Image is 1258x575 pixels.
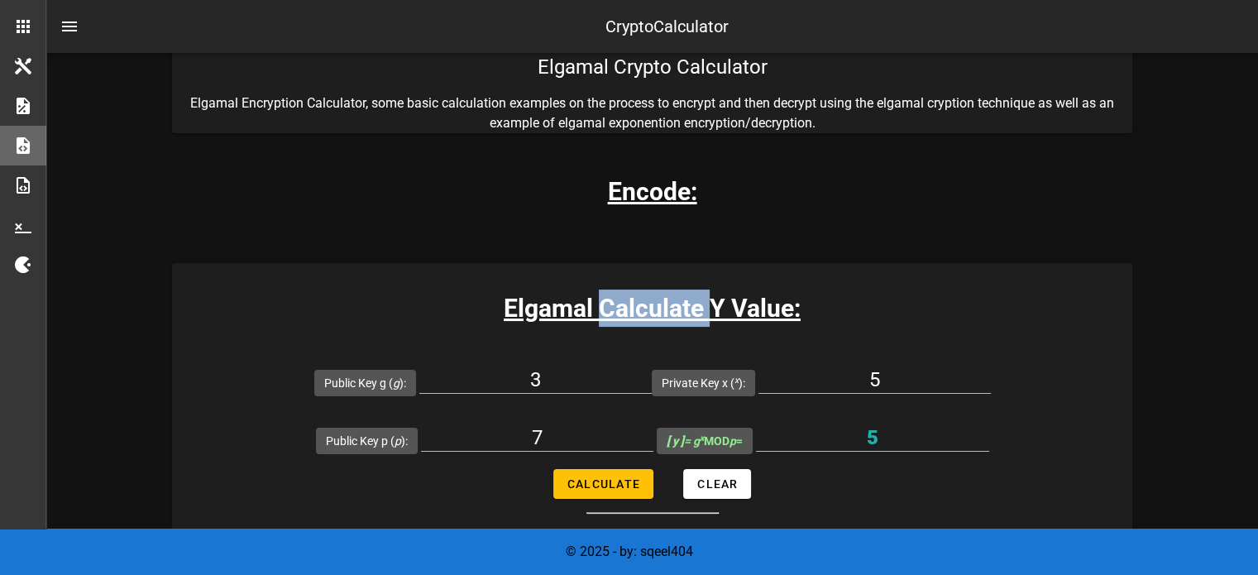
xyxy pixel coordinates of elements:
[393,376,399,390] i: g
[50,7,89,46] button: nav-menu-toggle
[326,433,408,449] label: Public Key p ( ):
[608,173,697,210] h3: Encode:
[395,434,401,448] i: p
[605,14,729,39] div: CryptoCalculator
[553,469,653,499] button: Calculate
[696,477,738,491] span: Clear
[566,544,693,559] span: © 2025 - by: sqeel404
[734,375,739,386] sup: x
[662,375,745,391] label: Private Key x ( ):
[567,477,640,491] span: Calculate
[729,434,736,448] i: p
[324,375,406,391] label: Public Key g ( ):
[683,469,751,499] button: Clear
[667,434,684,448] b: [ y ]
[700,433,704,443] sup: x
[172,290,1132,327] h3: Elgamal Calculate Y Value:
[172,41,1132,93] div: Elgamal Crypto Calculator
[667,434,743,448] span: MOD =
[172,93,1132,133] p: Elgamal Encryption Calculator, some basic calculation examples on the process to encrypt and then...
[667,434,704,448] i: = g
